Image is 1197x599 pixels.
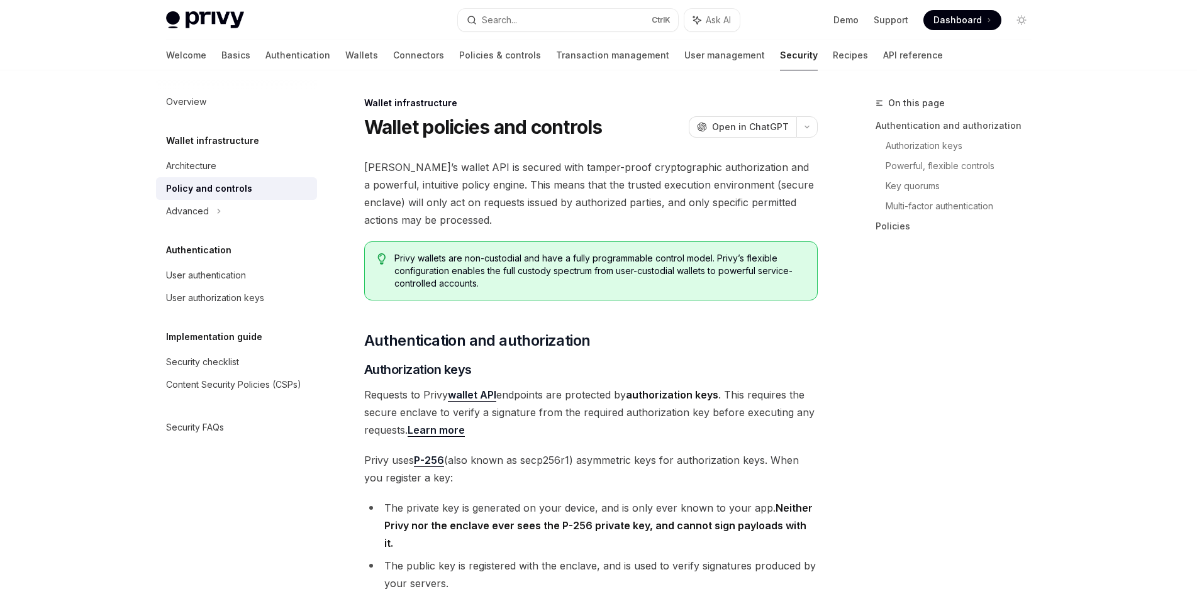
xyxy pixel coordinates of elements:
div: Security checklist [166,354,239,370]
a: Recipes [833,40,868,70]
strong: authorization keys [626,388,718,401]
button: Ask AI [684,9,740,31]
a: Security checklist [156,351,317,373]
a: Content Security Policies (CSPs) [156,373,317,396]
span: Privy wallets are non-custodial and have a fully programmable control model. Privy’s flexible con... [394,252,804,290]
a: wallet API [448,388,496,402]
a: Security FAQs [156,416,317,439]
span: Authentication and authorization [364,331,591,351]
a: Welcome [166,40,206,70]
div: Wallet infrastructure [364,97,818,109]
button: Search...CtrlK [458,9,678,31]
a: Transaction management [556,40,669,70]
div: Overview [166,94,206,109]
div: User authentication [166,268,246,283]
a: Policies & controls [459,40,541,70]
a: Connectors [393,40,444,70]
span: Open in ChatGPT [712,121,789,133]
span: Ask AI [706,14,731,26]
span: Authorization keys [364,361,472,378]
img: light logo [166,11,244,29]
a: Basics [221,40,250,70]
a: Security [780,40,818,70]
a: Overview [156,91,317,113]
a: Policy and controls [156,177,317,200]
div: Architecture [166,158,216,173]
a: User management [684,40,765,70]
a: Authorization keys [886,136,1042,156]
a: API reference [883,40,943,70]
div: Search... [482,13,517,28]
span: On this page [888,96,945,111]
li: The public key is registered with the enclave, and is used to verify signatures produced by your ... [364,557,818,592]
a: Architecture [156,155,317,177]
span: Ctrl K [652,15,671,25]
a: User authorization keys [156,287,317,309]
a: Support [874,14,908,26]
button: Open in ChatGPT [689,116,796,138]
li: The private key is generated on your device, and is only ever known to your app. [364,499,818,552]
a: Key quorums [886,176,1042,196]
svg: Tip [377,253,386,265]
a: P-256 [414,454,444,467]
a: Authentication [265,40,330,70]
a: Demo [833,14,859,26]
a: Authentication and authorization [876,116,1042,136]
h5: Wallet infrastructure [166,133,259,148]
h5: Authentication [166,243,231,258]
h5: Implementation guide [166,329,262,344]
span: [PERSON_NAME]’s wallet API is secured with tamper-proof cryptographic authorization and a powerfu... [364,158,818,229]
div: User authorization keys [166,290,264,305]
span: Privy uses (also known as secp256r1) asymmetric keys for authorization keys. When you register a ... [364,451,818,486]
div: Content Security Policies (CSPs) [166,377,301,392]
a: Learn more [408,424,465,437]
a: Dashboard [923,10,1001,30]
a: Policies [876,216,1042,236]
span: Requests to Privy endpoints are protected by . This requires the secure enclave to verify a signa... [364,386,818,439]
button: Toggle dark mode [1011,10,1032,30]
a: Powerful, flexible controls [886,156,1042,176]
span: Dashboard [933,14,982,26]
a: Wallets [345,40,378,70]
a: User authentication [156,264,317,287]
div: Security FAQs [166,420,224,435]
h1: Wallet policies and controls [364,116,603,138]
strong: Neither Privy nor the enclave ever sees the P-256 private key, and cannot sign payloads with it. [384,502,813,549]
div: Advanced [166,204,209,219]
div: Policy and controls [166,181,252,196]
a: Multi-factor authentication [886,196,1042,216]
